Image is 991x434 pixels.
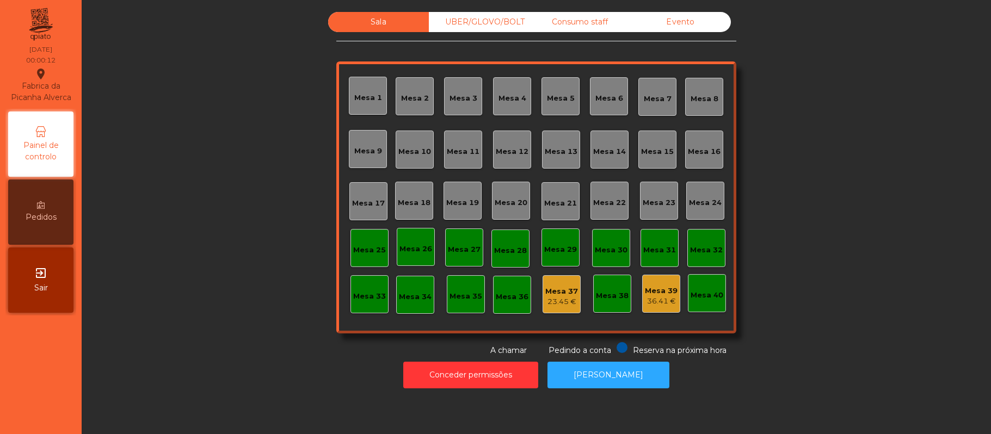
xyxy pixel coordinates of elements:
[450,291,482,302] div: Mesa 35
[593,197,626,208] div: Mesa 22
[691,290,723,301] div: Mesa 40
[643,197,675,208] div: Mesa 23
[547,93,575,104] div: Mesa 5
[544,244,577,255] div: Mesa 29
[401,93,429,104] div: Mesa 2
[593,146,626,157] div: Mesa 14
[549,345,611,355] span: Pedindo a conta
[399,244,432,255] div: Mesa 26
[29,45,52,54] div: [DATE]
[448,244,481,255] div: Mesa 27
[398,197,430,208] div: Mesa 18
[644,94,672,104] div: Mesa 7
[490,345,527,355] span: A chamar
[9,67,73,103] div: Fabrica da Picanha Alverca
[545,146,577,157] div: Mesa 13
[596,290,629,301] div: Mesa 38
[545,286,578,297] div: Mesa 37
[26,212,57,223] span: Pedidos
[34,282,48,294] span: Sair
[641,146,674,157] div: Mesa 15
[354,146,382,157] div: Mesa 9
[496,146,528,157] div: Mesa 12
[354,92,382,103] div: Mesa 1
[34,67,47,80] i: location_on
[353,291,386,302] div: Mesa 33
[633,345,727,355] span: Reserva na próxima hora
[498,93,526,104] div: Mesa 4
[645,286,678,296] div: Mesa 39
[446,197,479,208] div: Mesa 19
[429,12,530,32] div: UBER/GLOVO/BOLT
[530,12,630,32] div: Consumo staff
[630,12,731,32] div: Evento
[690,245,723,256] div: Mesa 32
[545,296,578,307] div: 23.45 €
[595,245,627,256] div: Mesa 30
[403,362,538,388] button: Conceder permissões
[27,5,54,44] img: qpiato
[328,12,429,32] div: Sala
[691,94,718,104] div: Mesa 8
[34,266,47,280] i: exit_to_app
[26,55,56,65] div: 00:00:12
[689,197,722,208] div: Mesa 24
[496,292,528,302] div: Mesa 36
[494,245,527,256] div: Mesa 28
[352,198,385,209] div: Mesa 17
[398,146,431,157] div: Mesa 10
[645,296,678,307] div: 36.41 €
[447,146,479,157] div: Mesa 11
[688,146,721,157] div: Mesa 16
[547,362,669,388] button: [PERSON_NAME]
[643,245,676,256] div: Mesa 31
[399,292,432,302] div: Mesa 34
[11,140,71,163] span: Painel de controlo
[353,245,386,256] div: Mesa 25
[495,197,527,208] div: Mesa 20
[544,198,577,209] div: Mesa 21
[450,93,477,104] div: Mesa 3
[595,93,623,104] div: Mesa 6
